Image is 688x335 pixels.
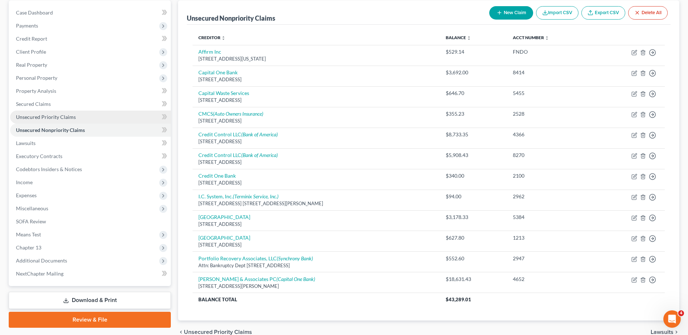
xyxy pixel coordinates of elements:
div: [STREET_ADDRESS] [198,241,434,248]
div: $529.14 [446,48,501,55]
div: Attn: Bankruptcy Dept [STREET_ADDRESS] [198,262,434,269]
div: 2528 [513,110,588,117]
div: [STREET_ADDRESS] [STREET_ADDRESS][PERSON_NAME] [198,200,434,207]
div: $8,733.35 [446,131,501,138]
span: Property Analysis [16,88,56,94]
span: Case Dashboard [16,9,53,16]
div: [STREET_ADDRESS] [198,117,434,124]
span: Client Profile [16,49,46,55]
div: 2947 [513,255,588,262]
a: Unsecured Priority Claims [10,111,171,124]
div: [STREET_ADDRESS] [198,221,434,228]
a: SOFA Review [10,215,171,228]
span: Secured Claims [16,101,51,107]
div: $340.00 [446,172,501,179]
div: [STREET_ADDRESS] [198,97,434,104]
span: Unsecured Priority Claims [184,329,252,335]
a: Case Dashboard [10,6,171,19]
a: Portfolio Recovery Associates, LLC(Synchrony Bank) [198,255,313,261]
i: unfold_more [221,36,226,40]
span: $43,289.01 [446,297,471,302]
div: $552.60 [446,255,501,262]
div: 8414 [513,69,588,76]
a: Review & File [9,312,171,328]
span: Credit Report [16,36,47,42]
a: Creditor unfold_more [198,35,226,40]
a: [GEOGRAPHIC_DATA] [198,235,250,241]
i: (Terminix Service, Inc.) [233,193,279,199]
div: $5,908.43 [446,152,501,159]
a: Capital Waste Services [198,90,249,96]
div: [STREET_ADDRESS][PERSON_NAME] [198,283,434,290]
span: Expenses [16,192,37,198]
span: Lawsuits [651,329,673,335]
div: [STREET_ADDRESS][US_STATE] [198,55,434,62]
div: $627.80 [446,234,501,241]
div: $355.23 [446,110,501,117]
a: [GEOGRAPHIC_DATA] [198,214,250,220]
a: Acct Number unfold_more [513,35,549,40]
span: Lawsuits [16,140,36,146]
button: Lawsuits chevron_right [651,329,679,335]
a: Lawsuits [10,137,171,150]
span: NextChapter Mailing [16,270,63,277]
a: Credit Report [10,32,171,45]
a: Executory Contracts [10,150,171,163]
div: 4652 [513,276,588,283]
span: Executory Contracts [16,153,62,159]
div: 5384 [513,214,588,221]
div: 8270 [513,152,588,159]
a: Download & Print [9,292,171,309]
div: [STREET_ADDRESS] [198,138,434,145]
th: Balance Total [193,293,440,306]
a: Balance unfold_more [446,35,471,40]
i: (Bank of America) [241,131,278,137]
i: (Bank of America) [241,152,278,158]
i: unfold_more [467,36,471,40]
span: Additional Documents [16,257,67,264]
div: Unsecured Nonpriority Claims [187,14,275,22]
span: 4 [678,310,684,316]
div: $94.00 [446,193,501,200]
div: FNDO [513,48,588,55]
a: Property Analysis [10,84,171,98]
div: [STREET_ADDRESS] [198,159,434,166]
div: $3,178.33 [446,214,501,221]
button: New Claim [489,6,533,20]
span: Miscellaneous [16,205,48,211]
button: Import CSV [536,6,578,20]
span: SOFA Review [16,218,46,224]
span: Unsecured Nonpriority Claims [16,127,85,133]
span: Means Test [16,231,41,237]
i: chevron_right [673,329,679,335]
button: Delete All [628,6,668,20]
button: chevron_left Unsecured Priority Claims [178,329,252,335]
i: (Capital One Bank) [276,276,315,282]
div: [STREET_ADDRESS] [198,76,434,83]
a: Secured Claims [10,98,171,111]
span: Unsecured Priority Claims [16,114,76,120]
div: 1213 [513,234,588,241]
a: Credit Control LLC(Bank of America) [198,152,278,158]
div: 2100 [513,172,588,179]
span: Codebtors Insiders & Notices [16,166,82,172]
div: 5455 [513,90,588,97]
i: chevron_left [178,329,184,335]
span: Payments [16,22,38,29]
a: CMCS(Auto Owners Insurance) [198,111,263,117]
a: Affirm Inc [198,49,221,55]
span: Chapter 13 [16,244,41,251]
a: NextChapter Mailing [10,267,171,280]
div: 4366 [513,131,588,138]
div: $3,692.00 [446,69,501,76]
div: 2962 [513,193,588,200]
span: Real Property [16,62,47,68]
a: Credit One Bank [198,173,236,179]
span: Personal Property [16,75,57,81]
i: unfold_more [545,36,549,40]
a: Capital One Bank [198,69,238,75]
div: $646.70 [446,90,501,97]
span: Income [16,179,33,185]
a: Credit Control LLC(Bank of America) [198,131,278,137]
a: I.C. System, Inc.(Terminix Service, Inc.) [198,193,279,199]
